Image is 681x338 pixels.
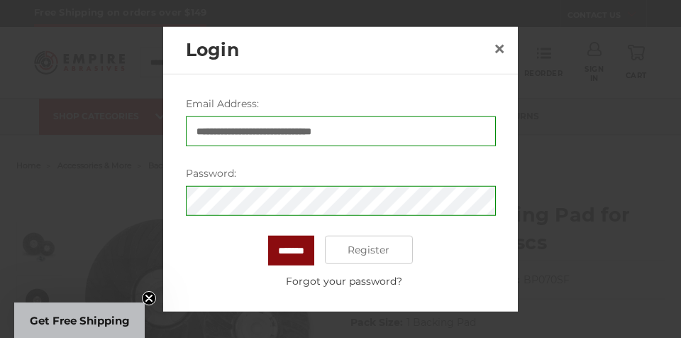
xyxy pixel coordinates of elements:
[186,37,488,64] h2: Login
[325,236,414,264] a: Register
[493,34,506,62] span: ×
[30,314,130,327] span: Get Free Shipping
[186,97,496,111] label: Email Address:
[186,166,496,181] label: Password:
[14,302,145,338] div: Get Free ShippingClose teaser
[193,274,495,289] a: Forgot your password?
[488,37,511,60] a: Close
[142,291,156,305] button: Close teaser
